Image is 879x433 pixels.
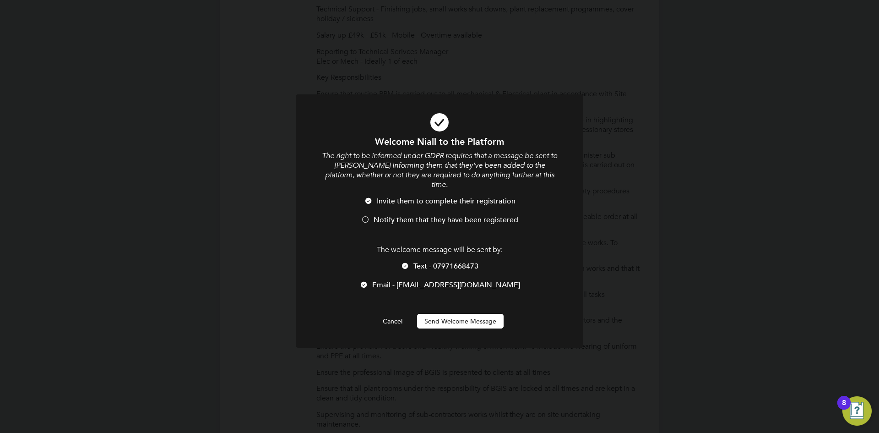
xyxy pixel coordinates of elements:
p: The welcome message will be sent by: [320,245,559,255]
span: Invite them to complete their registration [377,197,515,206]
div: 8 [842,403,846,415]
i: The right to be informed under GDPR requires that a message be sent to [PERSON_NAME] informing th... [322,151,557,189]
button: Cancel [375,314,410,329]
span: Email - [EMAIL_ADDRESS][DOMAIN_NAME] [372,280,520,290]
h1: Welcome Niall to the Platform [320,136,559,148]
button: Send Welcome Message [417,314,504,329]
button: Open Resource Center, 8 new notifications [842,396,872,426]
span: Notify them that they have been registered [374,215,518,225]
span: Text - 07971668473 [413,262,478,271]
